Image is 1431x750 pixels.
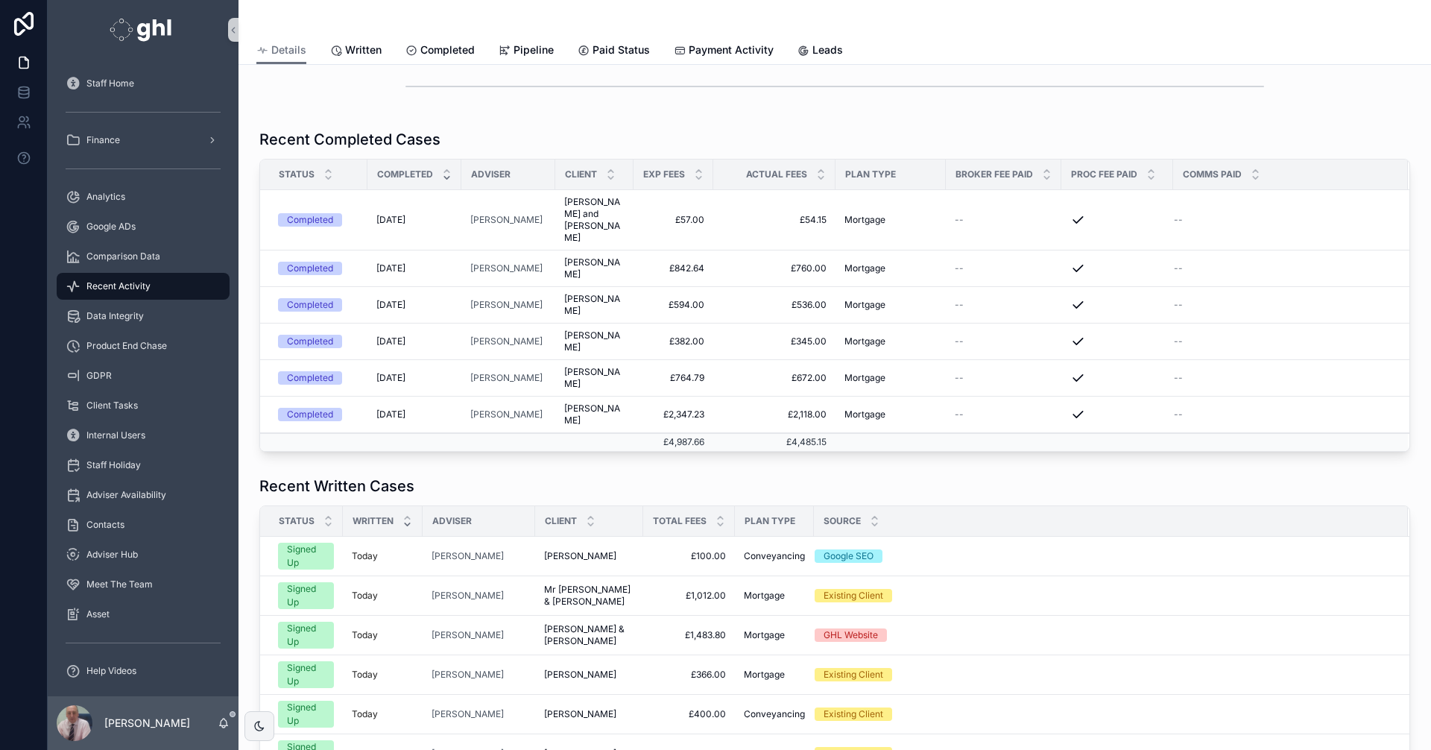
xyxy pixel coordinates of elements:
a: -- [955,299,1052,311]
span: Product End Chase [86,340,167,352]
span: [DATE] [376,214,405,226]
span: Analytics [86,191,125,203]
span: Leads [812,42,843,57]
span: [PERSON_NAME] [432,550,504,562]
div: Signed Up [287,543,325,570]
a: [PERSON_NAME] & [PERSON_NAME] [544,623,634,647]
span: Google ADs [86,221,136,233]
a: £382.00 [642,335,704,347]
span: £672.00 [722,372,827,384]
span: Mortgage [844,409,885,420]
a: Conveyancing [744,708,805,720]
span: Mortgage [744,590,785,602]
a: £57.00 [642,214,704,226]
a: [PERSON_NAME] [470,214,546,226]
div: Completed [287,408,333,421]
a: [DATE] [376,299,452,311]
a: Client Tasks [57,392,230,419]
a: Completed [278,213,358,227]
p: Today [352,669,378,681]
span: -- [955,299,964,311]
p: Today [352,708,378,720]
a: [PERSON_NAME] [432,669,526,681]
a: Mortgage [844,262,937,274]
a: Staff Home [57,70,230,97]
span: -- [1174,372,1183,384]
a: [PERSON_NAME] [470,262,543,274]
span: Contacts [86,519,124,531]
a: [PERSON_NAME] [470,299,546,311]
span: [PERSON_NAME] [470,335,543,347]
a: -- [1174,335,1390,347]
span: £400.00 [652,708,726,720]
div: Existing Client [824,589,883,602]
a: £760.00 [722,262,827,274]
a: -- [955,262,1052,274]
a: [PERSON_NAME] [432,708,526,720]
span: Comparison Data [86,250,160,262]
a: [PERSON_NAME] [470,372,546,384]
a: £1,012.00 [652,590,726,602]
span: Exp Fees [643,168,685,180]
span: Mortgage [844,262,885,274]
span: Completed [420,42,475,57]
a: £2,118.00 [722,409,827,420]
a: Google ADs [57,213,230,240]
span: Broker Fee Paid [955,168,1033,180]
a: £100.00 [652,550,726,562]
div: GHL Website [824,628,878,642]
p: Today [352,629,378,641]
a: £536.00 [722,299,827,311]
span: Mr [PERSON_NAME] & [PERSON_NAME] [544,584,634,608]
span: [PERSON_NAME] [564,366,625,390]
a: Today [352,669,414,681]
p: Today [352,590,378,602]
a: [PERSON_NAME] [564,256,625,280]
a: [DATE] [376,335,452,347]
a: Details [256,37,306,65]
span: [DATE] [376,335,405,347]
span: Comms Paid [1183,168,1242,180]
a: Adviser Availability [57,482,230,508]
span: Client [565,168,597,180]
a: [PERSON_NAME] [470,299,543,311]
span: -- [1174,409,1183,420]
a: [PERSON_NAME] [432,590,504,602]
a: Asset [57,601,230,628]
span: -- [955,214,964,226]
a: Mortgage [844,299,937,311]
a: [PERSON_NAME] [544,550,634,562]
p: Today [352,550,378,562]
a: £842.64 [642,262,704,274]
a: Payment Activity [674,37,774,66]
a: £366.00 [652,669,726,681]
a: [PERSON_NAME] [564,403,625,426]
div: Completed [287,298,333,312]
a: [PERSON_NAME] [470,262,546,274]
a: Signed Up [278,582,334,609]
div: Signed Up [287,582,325,609]
a: £345.00 [722,335,827,347]
span: Help Videos [86,665,136,677]
a: Mortgage [744,629,805,641]
span: Pipeline [514,42,554,57]
span: [DATE] [376,372,405,384]
a: [DATE] [376,372,452,384]
a: Meet The Team [57,571,230,598]
a: Today [352,590,414,602]
a: £594.00 [642,299,704,311]
span: [PERSON_NAME] [564,330,625,353]
span: Adviser [471,168,511,180]
div: Existing Client [824,668,883,681]
span: Status [279,168,315,180]
a: Conveyancing [744,550,805,562]
a: [DATE] [376,262,452,274]
span: [PERSON_NAME] [544,550,616,562]
span: Staff Holiday [86,459,141,471]
a: Today [352,550,414,562]
a: Today [352,629,414,641]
